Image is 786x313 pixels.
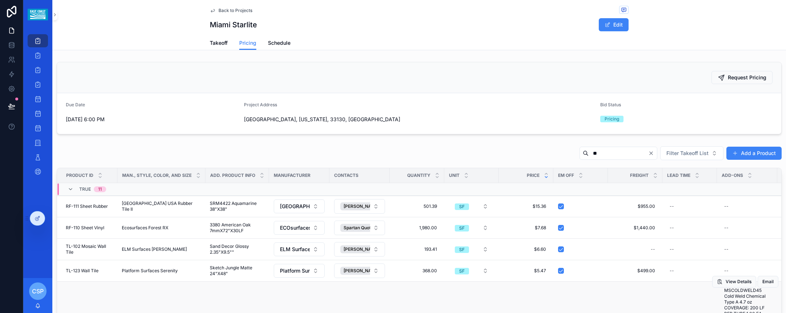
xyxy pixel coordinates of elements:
[218,8,252,13] span: Back to Projects
[407,173,430,178] span: Quantity
[724,225,729,231] div: --
[449,200,494,213] button: Select Button
[334,221,385,235] button: Select Button
[210,8,252,13] a: Back to Projects
[459,225,465,231] div: SF
[344,225,376,231] span: Spartan Quotes
[449,264,494,277] button: Select Button
[280,246,310,253] span: ELM Surfaces
[506,268,546,274] span: $5.47
[66,116,238,123] span: [DATE] 6:00 PM
[459,268,465,274] div: SF
[726,147,782,160] button: Add a Product
[280,224,310,231] span: ECOsurfaces
[28,9,48,20] img: App logo
[122,201,201,212] span: [GEOGRAPHIC_DATA] USA Rubber Tile II
[210,173,255,178] span: Add. Product Info
[66,243,113,255] span: TL-102 Mosaic Wall Tile
[122,246,187,252] span: ELM Surfaces [PERSON_NAME]
[340,224,386,232] button: Unselect 365
[274,264,325,278] button: Select Button
[210,36,228,51] a: Takeoff
[762,279,774,285] span: Email
[274,173,310,178] span: Manufacturer
[340,202,390,210] button: Unselect 361
[210,39,228,47] span: Takeoff
[615,203,655,209] span: $955.00
[670,246,674,252] div: --
[712,276,756,288] button: View Details
[239,36,256,50] a: Pricing
[758,276,778,288] button: Email
[274,221,325,235] button: Select Button
[122,225,168,231] span: Ecosurfaces Forest RX
[98,186,102,192] div: 11
[244,102,277,107] span: Project Address
[334,173,358,178] span: Contacts
[66,203,108,209] span: RF-111 Sheet Rubber
[722,173,743,178] span: Add-ons
[615,268,655,274] span: $499.00
[122,268,178,274] span: Platform Surfaces Serenity
[605,116,619,122] div: Pricing
[449,173,460,178] span: Unit
[506,225,546,231] span: $7.68
[334,264,385,278] button: Select Button
[651,246,655,252] div: --
[344,203,380,209] span: [PERSON_NAME]
[449,243,494,256] button: Select Button
[344,268,380,274] span: [PERSON_NAME]
[344,246,380,252] span: [PERSON_NAME]
[459,246,465,253] div: SF
[660,146,723,160] button: Select Button
[726,279,751,285] span: View Details
[274,199,325,213] button: Select Button
[728,74,766,81] span: Request Pricing
[334,242,385,257] button: Select Button
[268,36,290,51] a: Schedule
[280,267,310,274] span: Platform Surfaces
[397,203,437,209] span: 501.39
[711,71,773,84] button: Request Pricing
[79,186,91,192] span: TRUE
[506,246,546,252] span: $6.60
[397,225,437,231] span: 1,980.00
[600,102,621,107] span: Bid Status
[23,29,52,188] div: scrollable content
[397,246,437,252] span: 193.41
[210,222,265,234] span: 3380 American Oak 7mmX72"X30LF
[66,268,99,274] span: TL-123 Wall Tile
[449,221,494,234] button: Select Button
[630,173,649,178] span: Freight
[558,173,574,178] span: Em Off
[210,201,265,212] span: SRM4422 Aquamarine 38"X38"
[340,267,390,275] button: Unselect 369
[210,243,265,255] span: Sand Decor Glossy 2.35"X9.5""
[66,173,93,178] span: Product ID
[667,173,690,178] span: Lead Time
[506,203,546,209] span: $15.36
[244,116,594,123] span: [GEOGRAPHIC_DATA], [US_STATE], 33130, [GEOGRAPHIC_DATA]
[648,150,657,156] button: Clear
[397,268,437,274] span: 368.00
[274,242,325,256] button: Select Button
[122,173,192,178] span: Man., Style, Color, and Size
[670,268,674,274] div: --
[670,203,674,209] div: --
[210,20,257,30] h1: Miami Starlite
[599,18,629,31] button: Edit
[615,225,655,231] span: $1,440.00
[527,173,540,178] span: Price
[268,39,290,47] span: Schedule
[210,265,265,277] span: Sketch Jungle Matte 24"X48"
[66,102,85,107] span: Due Date
[32,287,44,296] span: CSP
[670,225,674,231] div: --
[459,203,465,210] div: SF
[280,203,310,210] span: [GEOGRAPHIC_DATA] [GEOGRAPHIC_DATA]
[334,199,385,214] button: Select Button
[66,225,104,231] span: RF-110 Sheet Vinyl
[340,245,390,253] button: Unselect 368
[666,150,709,157] span: Filter Takeoff List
